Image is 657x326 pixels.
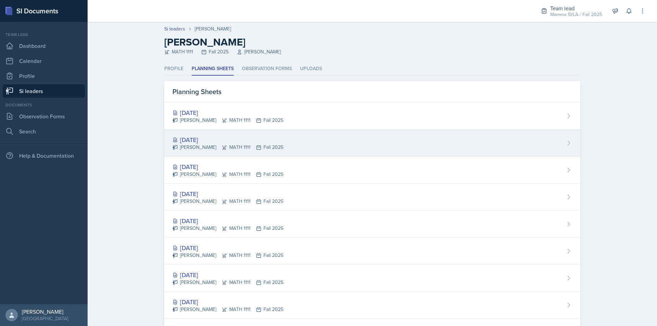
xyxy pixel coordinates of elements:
div: [DATE] [172,216,283,225]
a: [DATE] [PERSON_NAME]MATH 1111Fall 2025 [164,184,580,211]
div: [GEOGRAPHIC_DATA] [22,315,68,322]
h2: [PERSON_NAME] [164,36,580,48]
a: Calendar [3,54,85,68]
div: Planning Sheets [164,81,580,103]
div: [PERSON_NAME] MATH 1111 Fall 2025 [172,225,283,232]
div: Team lead [3,31,85,38]
a: [DATE] [PERSON_NAME]MATH 1111Fall 2025 [164,130,580,157]
div: [PERSON_NAME] [22,308,68,315]
div: [PERSON_NAME] MATH 1111 Fall 2025 [172,306,283,313]
div: [DATE] [172,108,283,117]
div: [DATE] [172,135,283,144]
div: [DATE] [172,243,283,252]
a: [DATE] [PERSON_NAME]MATH 1111Fall 2025 [164,103,580,130]
div: [PERSON_NAME] MATH 1111 Fall 2025 [172,144,283,151]
li: Observation Forms [242,62,292,76]
a: [DATE] [PERSON_NAME]MATH 1111Fall 2025 [164,238,580,265]
div: [PERSON_NAME] MATH 1111 Fall 2025 [172,198,283,205]
a: [DATE] [PERSON_NAME]MATH 1111Fall 2025 [164,157,580,184]
div: [DATE] [172,162,283,171]
div: [PERSON_NAME] MATH 1111 Fall 2025 [172,117,283,124]
div: Help & Documentation [3,149,85,162]
a: Observation Forms [3,109,85,123]
a: Profile [3,69,85,83]
a: [DATE] [PERSON_NAME]MATH 1111Fall 2025 [164,265,580,292]
div: [PERSON_NAME] [195,25,231,32]
div: [DATE] [172,189,283,198]
a: Si leaders [164,25,185,32]
a: Dashboard [3,39,85,53]
div: Documents [3,102,85,108]
div: Team lead [550,4,602,12]
div: MATH 1111 Fall 2025 [PERSON_NAME] [164,48,580,55]
a: [DATE] [PERSON_NAME]MATH 1111Fall 2025 [164,292,580,319]
div: [DATE] [172,297,283,307]
div: [PERSON_NAME] MATH 1111 Fall 2025 [172,279,283,286]
a: Search [3,125,85,138]
a: Si leaders [3,84,85,98]
div: Mamma SI/LA / Fall 2025 [550,11,602,18]
a: [DATE] [PERSON_NAME]MATH 1111Fall 2025 [164,211,580,238]
div: [PERSON_NAME] MATH 1111 Fall 2025 [172,171,283,178]
li: Planning Sheets [192,62,234,76]
div: [DATE] [172,270,283,279]
li: Uploads [300,62,322,76]
div: [PERSON_NAME] MATH 1111 Fall 2025 [172,252,283,259]
li: Profile [164,62,183,76]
